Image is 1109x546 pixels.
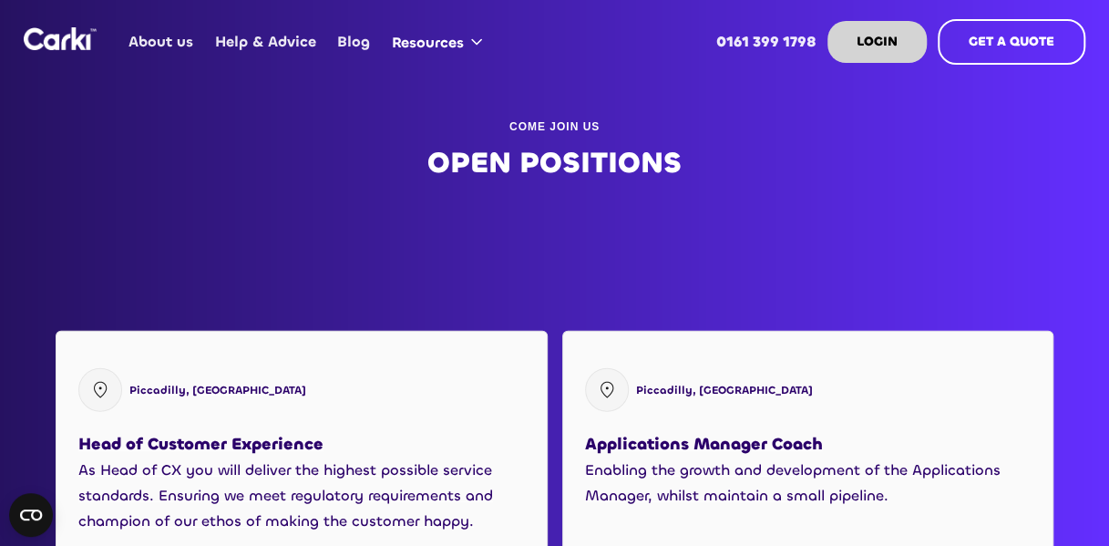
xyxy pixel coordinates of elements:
[327,6,381,77] a: Blog
[938,19,1085,65] a: GET A QUOTE
[392,33,464,53] div: Resources
[706,6,827,77] a: 0161 399 1798
[716,32,816,51] strong: 0161 399 1798
[427,147,682,180] h2: OPEN POSITIONS
[585,430,823,458] h3: Applications Manager Coach
[204,6,326,77] a: Help & Advice
[24,27,97,50] img: Logo
[9,493,53,537] button: Open CMP widget
[969,33,1054,50] strong: GET A QUOTE
[118,6,204,77] a: About us
[857,33,898,50] strong: LOGIN
[509,118,600,136] div: COME JOIN US
[129,381,306,399] div: Piccadilly, [GEOGRAPHIC_DATA]
[585,458,1032,509] p: Enabling the growth and development of the Applications Manager, whilst maintain a small pipeline.
[827,21,927,63] a: LOGIN
[78,430,323,458] h3: Head of Customer Experience
[381,7,500,77] div: Resources
[24,27,97,50] a: home
[636,381,813,399] div: Piccadilly, [GEOGRAPHIC_DATA]
[78,458,525,534] p: As Head of CX you will deliver the highest possible service standards. Ensuring we meet regulator...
